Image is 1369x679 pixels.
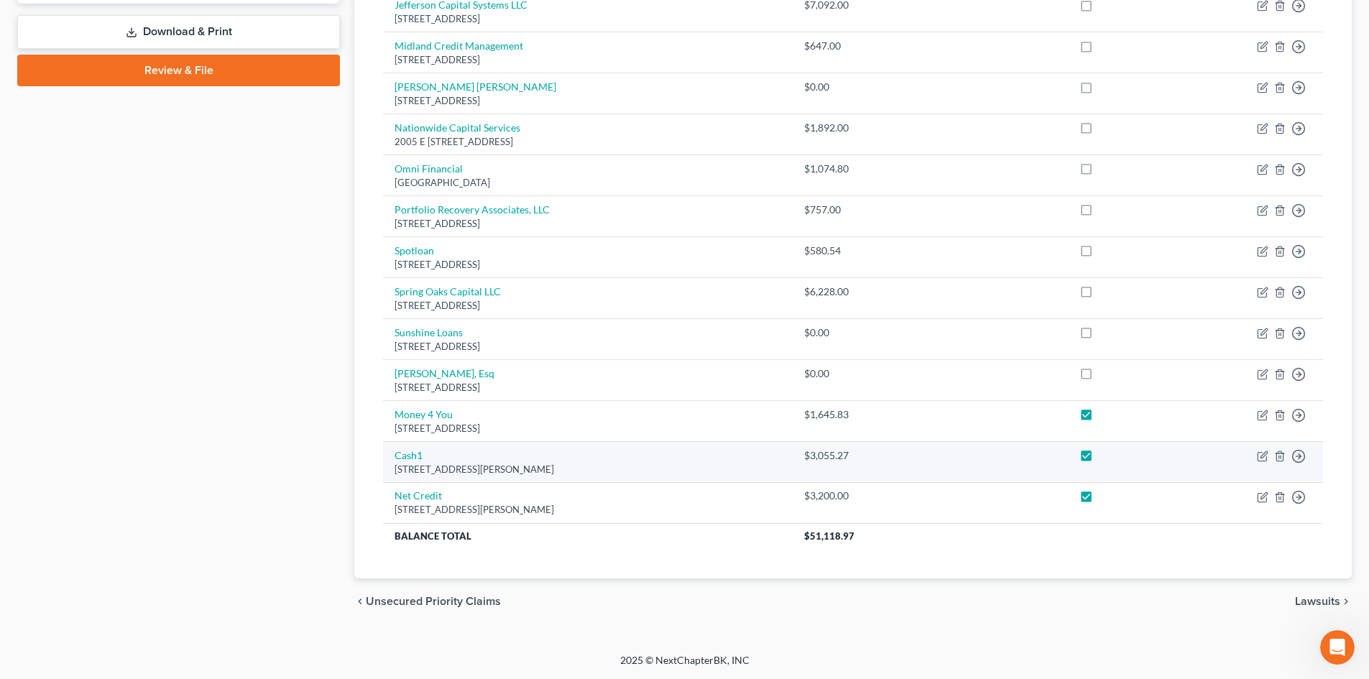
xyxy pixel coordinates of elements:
[395,422,781,435] div: [STREET_ADDRESS]
[395,203,550,216] a: Portfolio Recovery Associates, LLC
[17,103,45,132] img: Profile image for Emma
[1320,630,1355,665] iframe: Intercom live chat
[51,331,134,346] div: [PERSON_NAME]
[395,121,520,134] a: Nationwide Capital Services
[395,408,453,420] a: Money 4 You
[395,326,463,338] a: Sunshine Loans
[17,50,45,79] img: Profile image for Katie
[137,171,178,186] div: • [DATE]
[137,118,178,133] div: • [DATE]
[17,369,45,398] img: Profile image for Katie
[395,340,781,354] div: [STREET_ADDRESS]
[804,244,901,258] div: $580.54
[395,40,523,52] a: Midland Credit Management
[804,489,901,503] div: $3,200.00
[804,39,901,53] div: $647.00
[17,55,340,86] a: Review & File
[137,384,178,399] div: • [DATE]
[395,489,442,502] a: Net Credit
[51,437,134,452] div: [PERSON_NAME]
[1295,596,1340,607] span: Lawsuits
[804,285,901,299] div: $6,228.00
[395,299,781,313] div: [STREET_ADDRESS]
[137,277,178,292] div: • [DATE]
[395,367,494,379] a: [PERSON_NAME], Esq
[137,437,178,452] div: • [DATE]
[395,53,781,67] div: [STREET_ADDRESS]
[252,6,278,32] div: Close
[51,65,134,80] div: [PERSON_NAME]
[51,384,134,399] div: [PERSON_NAME]
[395,258,781,272] div: [STREET_ADDRESS]
[354,596,366,607] i: chevron_left
[17,263,45,292] img: Profile image for James
[804,162,901,176] div: $1,074.80
[395,94,781,108] div: [STREET_ADDRESS]
[51,224,134,239] div: [PERSON_NAME]
[17,316,45,345] img: Profile image for Emma
[804,121,901,135] div: $1,892.00
[395,135,781,149] div: 2005 E [STREET_ADDRESS]
[395,80,556,93] a: [PERSON_NAME] [PERSON_NAME]
[395,217,781,231] div: [STREET_ADDRESS]
[804,530,854,542] span: $51,118.97
[51,264,114,275] span: No problem!
[804,325,901,340] div: $0.00
[804,407,901,422] div: $1,645.83
[804,366,901,381] div: $0.00
[116,484,171,494] span: Messages
[106,6,184,31] h1: Messages
[33,484,63,494] span: Home
[395,503,781,517] div: [STREET_ADDRESS][PERSON_NAME]
[395,162,463,175] a: Omni Financial
[275,653,1094,679] div: 2025 © NextChapterBK, INC
[395,285,501,297] a: Spring Oaks Capital LLC
[395,12,781,26] div: [STREET_ADDRESS]
[1340,596,1352,607] i: chevron_right
[228,484,251,494] span: Help
[395,176,781,190] div: [GEOGRAPHIC_DATA]
[51,211,134,222] span: You're welcome!
[383,523,793,549] th: Balance Total
[395,244,434,257] a: Spotloan
[366,596,501,607] span: Unsecured Priority Claims
[17,15,340,49] a: Download & Print
[66,405,221,433] button: Send us a message
[804,448,901,463] div: $3,055.27
[51,277,134,292] div: [PERSON_NAME]
[51,118,134,133] div: [PERSON_NAME]
[17,210,45,239] img: Profile image for Lindsey
[96,448,191,506] button: Messages
[804,80,901,94] div: $0.00
[137,224,178,239] div: • [DATE]
[17,157,45,185] img: Profile image for Kelly
[1295,596,1352,607] button: Lawsuits chevron_right
[137,331,178,346] div: • [DATE]
[354,596,501,607] button: chevron_left Unsecured Priority Claims
[17,422,45,451] img: Profile image for Katie
[192,448,287,506] button: Help
[804,203,901,217] div: $757.00
[137,65,178,80] div: • 4h ago
[51,171,134,186] div: [PERSON_NAME]
[395,449,423,461] a: Cash1
[395,463,781,476] div: [STREET_ADDRESS][PERSON_NAME]
[395,381,781,394] div: [STREET_ADDRESS]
